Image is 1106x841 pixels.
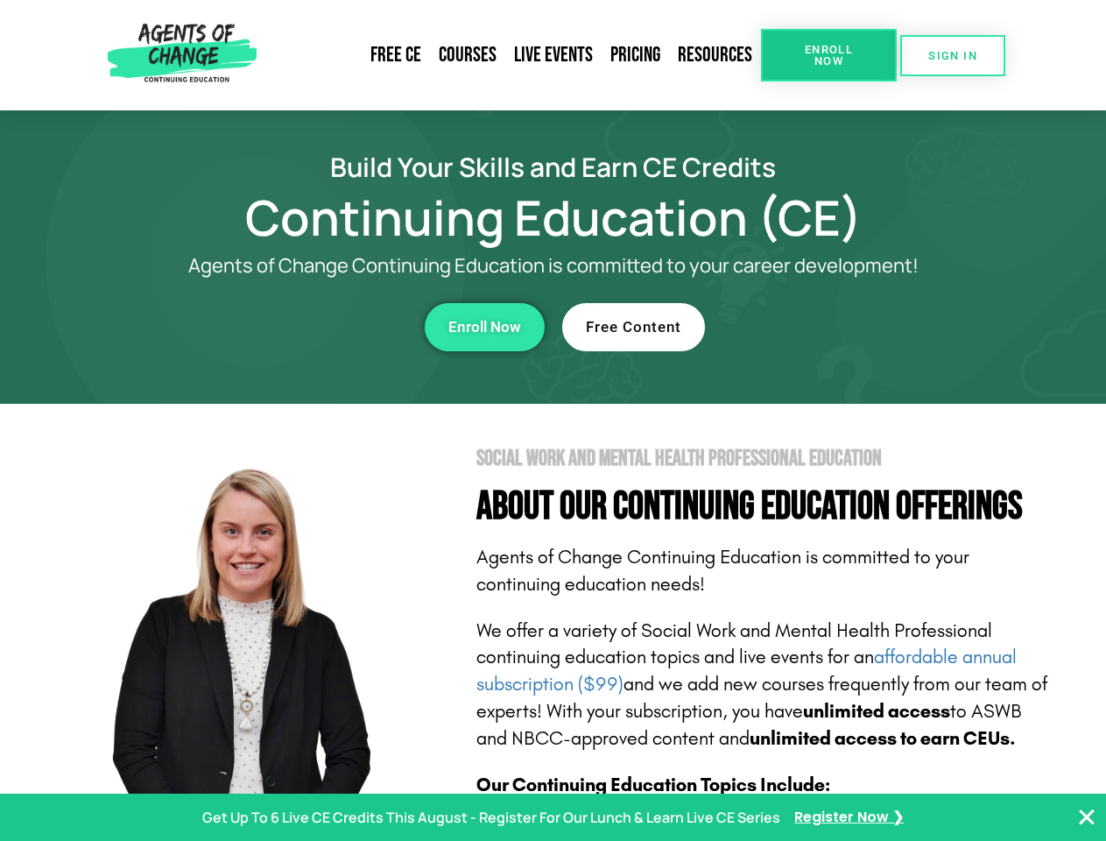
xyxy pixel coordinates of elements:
[789,44,869,67] span: Enroll Now
[476,618,1053,753] p: We offer a variety of Social Work and Mental Health Professional continuing education topics and ...
[669,35,761,75] a: Resources
[430,35,505,75] a: Courses
[476,546,969,596] span: Agents of Change Continuing Education is committed to your continuing education needs!
[803,700,950,723] b: unlimited access
[264,35,761,75] nav: Menu
[1076,807,1097,828] button: Close Banner
[586,320,681,335] span: Free Content
[928,50,977,61] span: SIGN IN
[794,805,904,830] a: Register Now ❯
[476,448,1053,470] h2: Social Work and Mental Health Professional Education
[900,35,1005,76] a: SIGN IN
[362,35,430,75] a: Free CE
[54,154,1053,180] h2: Build Your Skills and Earn CE Credits
[448,320,521,335] span: Enroll Now
[476,774,830,796] b: Our Continuing Education Topics Include:
[54,197,1053,237] h1: Continuing Education (CE)
[750,727,1016,750] b: unlimited access to earn CEUs.
[562,303,705,351] a: Free Content
[476,487,1053,527] h4: About Our Continuing Education Offerings
[505,35,602,75] a: Live Events
[124,255,983,277] p: Agents of Change Continuing Education is committed to your career development!
[202,805,780,830] p: Get Up To 6 Live CE Credits This August - Register For Our Lunch & Learn Live CE Series
[602,35,669,75] a: Pricing
[761,29,897,81] a: Enroll Now
[425,303,545,351] a: Enroll Now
